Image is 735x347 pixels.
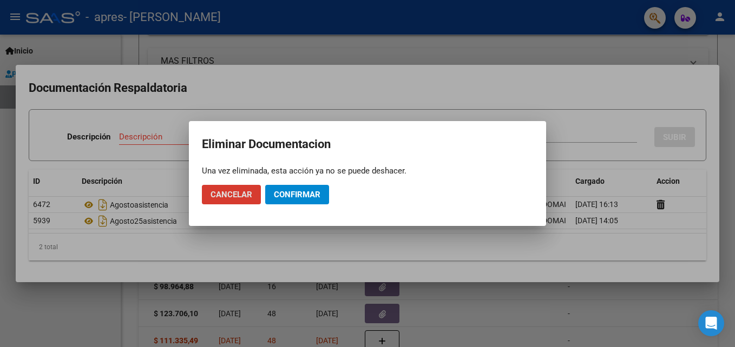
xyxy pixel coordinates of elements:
h2: Eliminar Documentacion [202,134,533,155]
div: Open Intercom Messenger [698,310,724,336]
div: Una vez eliminada, esta acción ya no se puede deshacer. [202,165,533,176]
span: Cancelar [211,190,252,199]
span: Confirmar [274,190,320,199]
button: Cancelar [202,185,261,204]
button: Confirmar [265,185,329,204]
